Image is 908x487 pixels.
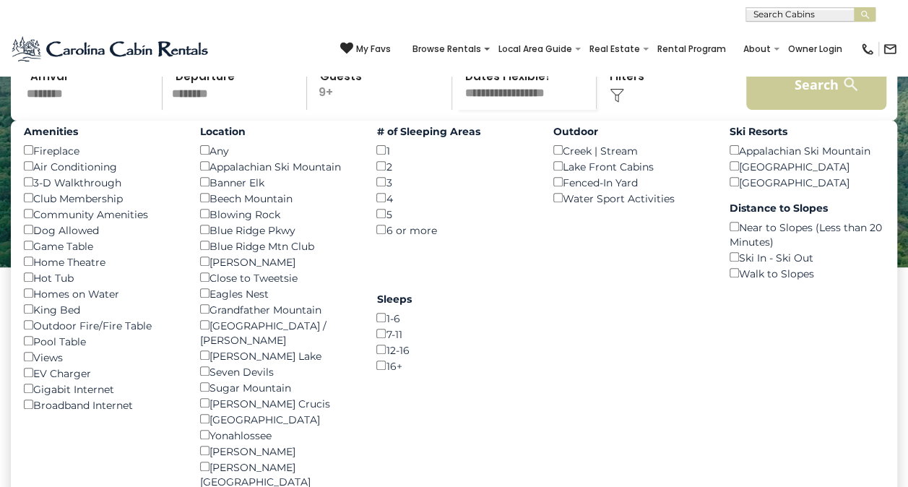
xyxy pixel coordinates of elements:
[376,292,531,306] label: Sleeps
[376,174,531,190] div: 3
[883,42,897,56] img: mail-regular-black.png
[200,222,355,238] div: Blue Ridge Pkwy
[376,342,531,358] div: 12-16
[376,206,531,222] div: 5
[730,174,884,190] div: [GEOGRAPHIC_DATA]
[376,326,531,342] div: 7-11
[376,142,531,158] div: 1
[24,222,178,238] div: Dog Allowed
[376,190,531,206] div: 4
[24,301,178,317] div: King Bed
[200,285,355,301] div: Eagles Nest
[650,39,733,59] a: Rental Program
[730,158,884,174] div: [GEOGRAPHIC_DATA]
[842,75,860,93] img: search-regular-white.png
[200,427,355,443] div: Yonahlossee
[200,395,355,411] div: [PERSON_NAME] Crucis
[356,43,391,56] span: My Favs
[200,238,355,254] div: Blue Ridge Mtn Club
[730,249,884,265] div: Ski In - Ski Out
[200,254,355,270] div: [PERSON_NAME]
[24,124,178,139] label: Amenities
[746,59,887,110] button: Search
[24,317,178,333] div: Outdoor Fire/Fire Table
[405,39,488,59] a: Browse Rentals
[553,174,708,190] div: Fenced-In Yard
[376,158,531,174] div: 2
[730,142,884,158] div: Appalachian Ski Mountain
[582,39,647,59] a: Real Estate
[200,379,355,395] div: Sugar Mountain
[24,333,178,349] div: Pool Table
[376,358,531,374] div: 16+
[553,142,708,158] div: Creek | Stream
[200,270,355,285] div: Close to Tweetsie
[200,411,355,427] div: [GEOGRAPHIC_DATA]
[24,270,178,285] div: Hot Tub
[736,39,778,59] a: About
[24,254,178,270] div: Home Theatre
[24,174,178,190] div: 3-D Walkthrough
[553,158,708,174] div: Lake Front Cabins
[860,42,875,56] img: phone-regular-black.png
[200,190,355,206] div: Beech Mountain
[24,238,178,254] div: Game Table
[200,174,355,190] div: Banner Elk
[200,142,355,158] div: Any
[340,42,391,56] a: My Favs
[730,265,884,281] div: Walk to Slopes
[376,222,531,238] div: 6 or more
[200,363,355,379] div: Seven Devils
[11,35,211,64] img: Blue-2.png
[200,348,355,363] div: [PERSON_NAME] Lake
[200,301,355,317] div: Grandfather Mountain
[24,349,178,365] div: Views
[24,158,178,174] div: Air Conditioning
[200,206,355,222] div: Blowing Rock
[491,39,579,59] a: Local Area Guide
[24,190,178,206] div: Club Membership
[730,201,884,215] label: Distance to Slopes
[24,397,178,413] div: Broadband Internet
[730,219,884,249] div: Near to Slopes (Less than 20 Minutes)
[730,124,884,139] label: Ski Resorts
[24,142,178,158] div: Fireplace
[24,285,178,301] div: Homes on Water
[376,310,531,326] div: 1-6
[610,88,624,103] img: filter--v1.png
[24,206,178,222] div: Community Amenities
[24,381,178,397] div: Gigabit Internet
[553,124,708,139] label: Outdoor
[24,365,178,381] div: EV Charger
[200,443,355,459] div: [PERSON_NAME]
[200,158,355,174] div: Appalachian Ski Mountain
[376,124,531,139] label: # of Sleeping Areas
[781,39,849,59] a: Owner Login
[200,317,355,348] div: [GEOGRAPHIC_DATA] / [PERSON_NAME]
[311,59,451,110] p: 9+
[553,190,708,206] div: Water Sport Activities
[200,124,355,139] label: Location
